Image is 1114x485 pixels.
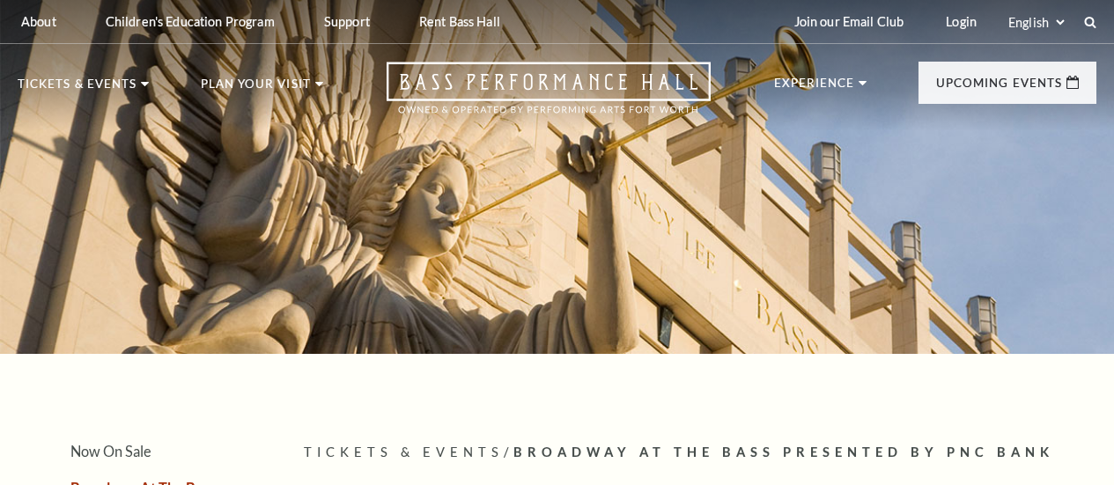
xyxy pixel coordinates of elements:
p: About [21,14,56,29]
p: Children's Education Program [106,14,275,29]
p: Rent Bass Hall [419,14,500,29]
p: Experience [774,77,855,99]
select: Select: [1005,14,1067,31]
a: Now On Sale [70,443,151,459]
p: Support [324,14,370,29]
p: / [304,442,1096,464]
span: Tickets & Events [304,445,504,459]
span: Broadway At The Bass presented by PNC Bank [513,445,1054,459]
p: Plan Your Visit [201,78,311,99]
p: Tickets & Events [18,78,136,99]
p: Upcoming Events [936,77,1062,99]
